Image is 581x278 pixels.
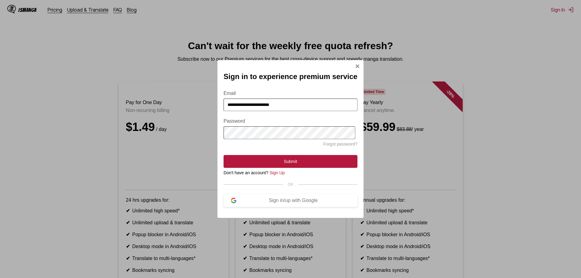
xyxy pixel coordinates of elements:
div: Don't have an account? [224,170,357,175]
div: OR [224,182,357,187]
button: Submit [224,155,357,168]
div: Sign In Modal [217,60,364,218]
label: Email [224,91,357,96]
button: Sign in/up with Google [224,194,357,207]
img: google-logo [231,198,236,203]
a: Sign Up [270,170,285,175]
label: Password [224,118,357,124]
h2: Sign in to experience premium service [224,72,357,81]
div: Sign in/up with Google [236,198,350,203]
a: Forgot password? [323,142,357,146]
img: Close [355,64,360,69]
